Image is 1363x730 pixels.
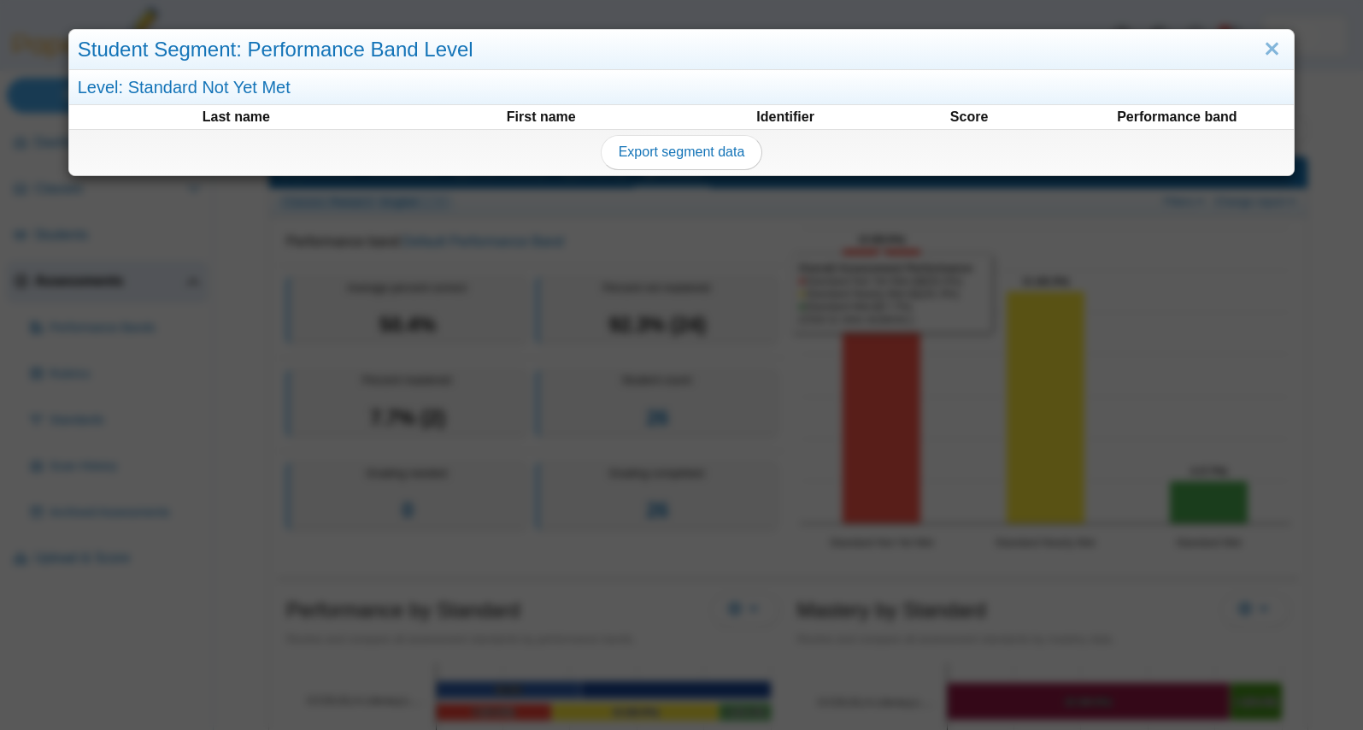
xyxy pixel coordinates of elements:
[878,107,1060,127] th: Score
[601,135,763,169] a: Export segment data
[695,107,877,127] th: Identifier
[390,107,693,127] th: First name
[1062,107,1293,127] th: Performance band
[619,144,745,159] span: Export segment data
[1259,35,1285,64] a: Close
[69,70,1295,105] div: Level: Standard Not Yet Met
[85,107,388,127] th: Last name
[69,30,1295,70] div: Student Segment: Performance Band Level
